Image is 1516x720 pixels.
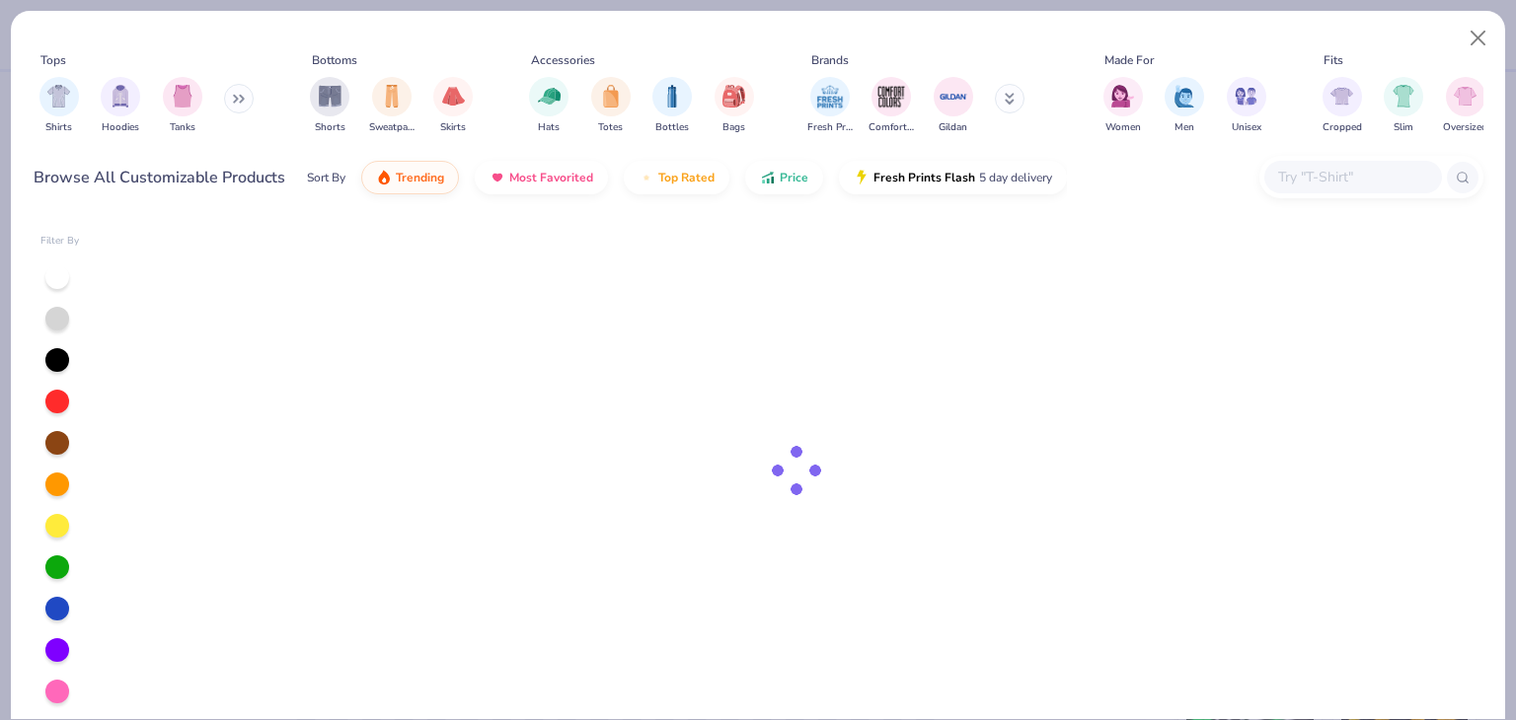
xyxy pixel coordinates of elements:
[45,120,72,135] span: Shirts
[807,120,853,135] span: Fresh Prints
[1276,166,1428,188] input: Try "T-Shirt"
[310,77,349,135] div: filter for Shorts
[869,120,914,135] span: Comfort Colors
[538,120,560,135] span: Hats
[39,77,79,135] div: filter for Shirts
[591,77,631,135] button: filter button
[979,167,1052,189] span: 5 day delivery
[39,77,79,135] button: filter button
[101,77,140,135] div: filter for Hoodies
[745,161,823,194] button: Price
[538,85,561,108] img: Hats Image
[1227,77,1266,135] button: filter button
[807,77,853,135] div: filter for Fresh Prints
[110,85,131,108] img: Hoodies Image
[1443,120,1487,135] span: Oversized
[1454,85,1477,108] img: Oversized Image
[307,169,345,186] div: Sort By
[381,85,403,108] img: Sweatpants Image
[1443,77,1487,135] div: filter for Oversized
[102,120,139,135] span: Hoodies
[396,170,444,185] span: Trending
[1174,85,1195,108] img: Men Image
[939,82,968,111] img: Gildan Image
[839,161,1067,194] button: Fresh Prints Flash5 day delivery
[1103,77,1143,135] button: filter button
[1323,77,1362,135] div: filter for Cropped
[1104,51,1154,69] div: Made For
[655,120,689,135] span: Bottles
[442,85,465,108] img: Skirts Image
[163,77,202,135] button: filter button
[361,161,459,194] button: Trending
[722,85,744,108] img: Bags Image
[715,77,754,135] button: filter button
[591,77,631,135] div: filter for Totes
[869,77,914,135] div: filter for Comfort Colors
[854,170,870,185] img: flash.gif
[1330,85,1353,108] img: Cropped Image
[658,170,715,185] span: Top Rated
[722,120,745,135] span: Bags
[873,170,975,185] span: Fresh Prints Flash
[172,85,193,108] img: Tanks Image
[600,85,622,108] img: Totes Image
[1165,77,1204,135] button: filter button
[939,120,967,135] span: Gildan
[598,120,623,135] span: Totes
[652,77,692,135] button: filter button
[1394,120,1413,135] span: Slim
[475,161,608,194] button: Most Favorited
[490,170,505,185] img: most_fav.gif
[312,51,357,69] div: Bottoms
[440,120,466,135] span: Skirts
[1227,77,1266,135] div: filter for Unisex
[1232,120,1261,135] span: Unisex
[369,120,415,135] span: Sweatpants
[1384,77,1423,135] div: filter for Slim
[40,234,80,249] div: Filter By
[101,77,140,135] button: filter button
[40,51,66,69] div: Tops
[624,161,729,194] button: Top Rated
[433,77,473,135] button: filter button
[1323,77,1362,135] button: filter button
[529,77,568,135] div: filter for Hats
[163,77,202,135] div: filter for Tanks
[807,77,853,135] button: filter button
[1323,120,1362,135] span: Cropped
[811,51,849,69] div: Brands
[1443,77,1487,135] button: filter button
[1384,77,1423,135] button: filter button
[170,120,195,135] span: Tanks
[715,77,754,135] div: filter for Bags
[780,170,808,185] span: Price
[47,85,70,108] img: Shirts Image
[869,77,914,135] button: filter button
[529,77,568,135] button: filter button
[1103,77,1143,135] div: filter for Women
[1105,120,1141,135] span: Women
[509,170,593,185] span: Most Favorited
[369,77,415,135] button: filter button
[433,77,473,135] div: filter for Skirts
[1165,77,1204,135] div: filter for Men
[934,77,973,135] button: filter button
[315,120,345,135] span: Shorts
[1111,85,1134,108] img: Women Image
[1324,51,1343,69] div: Fits
[531,51,595,69] div: Accessories
[34,166,285,189] div: Browse All Customizable Products
[310,77,349,135] button: filter button
[876,82,906,111] img: Comfort Colors Image
[1175,120,1194,135] span: Men
[1460,20,1497,57] button: Close
[1393,85,1414,108] img: Slim Image
[319,85,341,108] img: Shorts Image
[652,77,692,135] div: filter for Bottles
[639,170,654,185] img: TopRated.gif
[376,170,392,185] img: trending.gif
[369,77,415,135] div: filter for Sweatpants
[815,82,845,111] img: Fresh Prints Image
[661,85,683,108] img: Bottles Image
